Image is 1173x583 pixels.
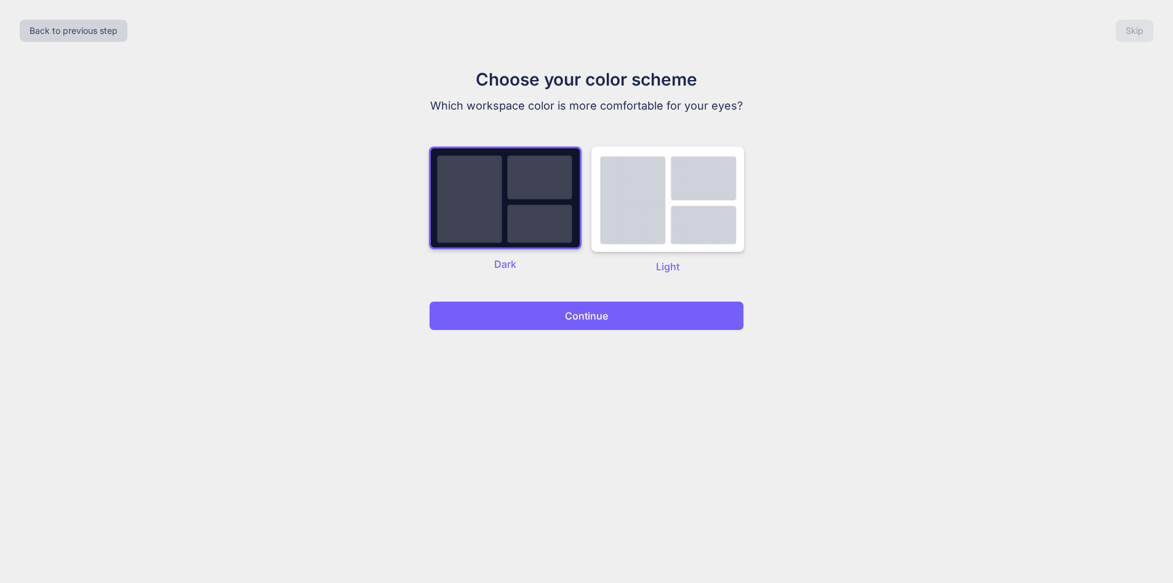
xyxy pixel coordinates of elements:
img: dark [591,147,744,252]
p: Continue [565,308,608,323]
button: Skip [1116,20,1153,42]
p: Dark [429,257,582,271]
button: Back to previous step [20,20,127,42]
p: Which workspace color is more comfortable for your eyes? [380,97,793,115]
p: Light [591,259,744,274]
img: dark [429,147,582,249]
h1: Choose your color scheme [380,66,793,92]
button: Continue [429,301,744,331]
